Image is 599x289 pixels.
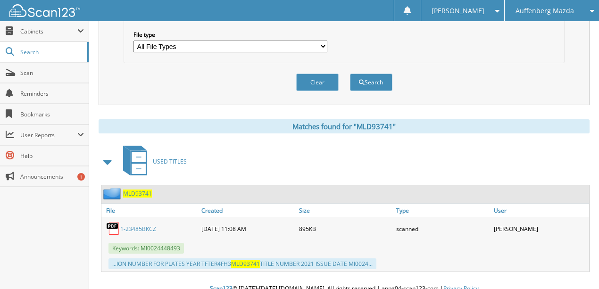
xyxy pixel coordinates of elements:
div: ...ION NUMBER FOR PLATES YEAR TFTER4FH3 TITLE NUMBER 2021 ISSUE DATE MI0024... [108,258,376,269]
span: USED TITLES [153,157,187,165]
span: Scan [20,69,84,77]
div: [PERSON_NAME] [491,219,589,238]
span: Announcements [20,173,84,181]
a: Size [297,204,394,217]
a: User [491,204,589,217]
button: Clear [296,74,339,91]
a: Type [394,204,491,217]
img: PDF.png [106,222,120,236]
div: [DATE] 11:08 AM [199,219,297,238]
button: Search [350,74,392,91]
span: User Reports [20,131,77,139]
span: Help [20,152,84,160]
span: Cabinets [20,27,77,35]
span: Bookmarks [20,110,84,118]
a: USED TITLES [117,143,187,180]
div: 895KB [297,219,394,238]
img: folder2.png [103,188,123,199]
span: MLD93741 [231,260,260,268]
span: [PERSON_NAME] [432,8,484,14]
a: MLD93741 [123,190,152,198]
img: scan123-logo-white.svg [9,4,80,17]
span: Search [20,48,83,56]
label: File type [133,31,327,39]
span: Keywords: MI0024448493 [108,243,184,254]
a: File [101,204,199,217]
span: Reminders [20,90,84,98]
div: Matches found for "MLD93741" [99,119,590,133]
div: scanned [394,219,491,238]
a: Created [199,204,297,217]
div: 1 [77,173,85,181]
a: 1-23485BKCZ [120,225,156,233]
span: Auffenberg Mazda [516,8,574,14]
